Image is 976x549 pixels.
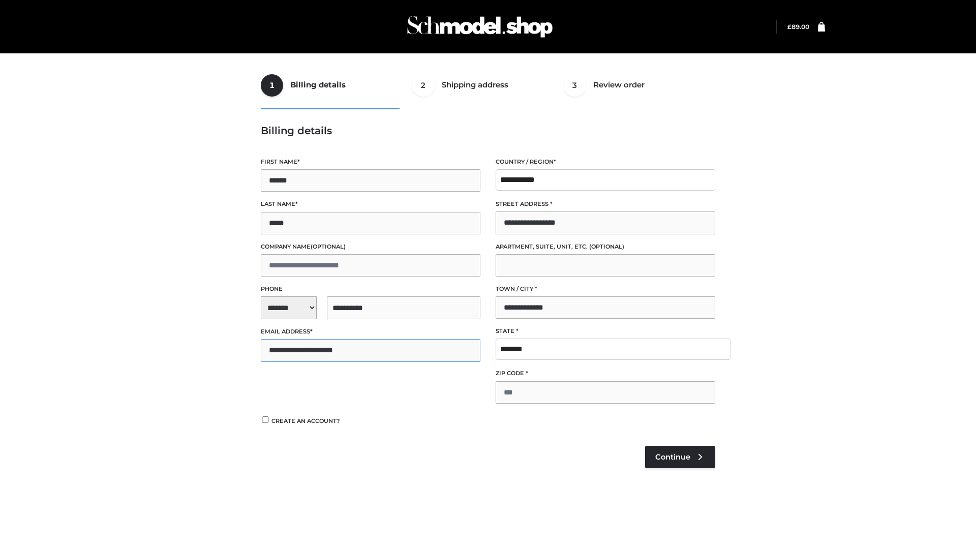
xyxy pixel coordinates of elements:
label: Town / City [496,284,715,294]
h3: Billing details [261,125,715,137]
label: Phone [261,284,480,294]
a: Continue [645,446,715,468]
label: Email address [261,327,480,337]
label: First name [261,157,480,167]
span: Continue [655,452,690,462]
span: £ [787,23,791,30]
span: (optional) [311,243,346,250]
input: Create an account? [261,416,270,423]
a: £89.00 [787,23,809,30]
label: Last name [261,199,480,209]
label: Country / Region [496,157,715,167]
bdi: 89.00 [787,23,809,30]
label: State [496,326,715,336]
span: Create an account? [271,417,340,424]
label: Street address [496,199,715,209]
img: Schmodel Admin 964 [404,7,556,47]
label: ZIP Code [496,369,715,378]
span: (optional) [589,243,624,250]
label: Apartment, suite, unit, etc. [496,242,715,252]
label: Company name [261,242,480,252]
